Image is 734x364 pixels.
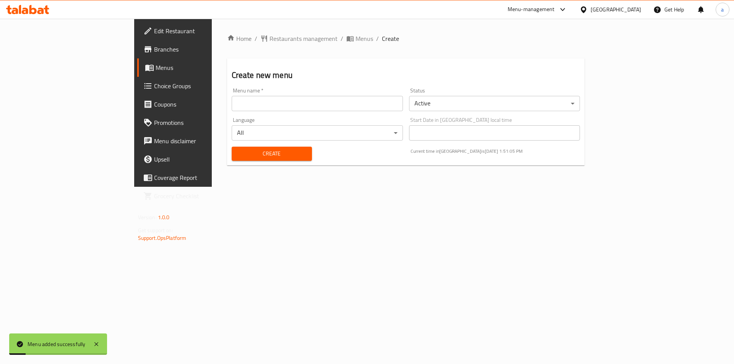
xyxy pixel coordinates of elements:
[232,70,580,81] h2: Create new menu
[409,96,580,111] div: Active
[260,34,338,43] a: Restaurants management
[356,34,373,43] span: Menus
[137,58,257,77] a: Menus
[232,125,403,141] div: All
[154,100,251,109] span: Coupons
[137,22,257,40] a: Edit Restaurant
[137,187,257,205] a: Grocery Checklist
[238,149,306,159] span: Create
[382,34,399,43] span: Create
[154,26,251,36] span: Edit Restaurant
[156,63,251,72] span: Menus
[138,233,187,243] a: Support.OpsPlatform
[411,148,580,155] p: Current time in [GEOGRAPHIC_DATA] is [DATE] 1:51:05 PM
[154,155,251,164] span: Upsell
[376,34,379,43] li: /
[137,168,257,187] a: Coverage Report
[154,81,251,91] span: Choice Groups
[137,113,257,132] a: Promotions
[227,34,585,43] nav: breadcrumb
[154,118,251,127] span: Promotions
[508,5,555,14] div: Menu-management
[137,150,257,168] a: Upsell
[154,45,251,54] span: Branches
[137,40,257,58] a: Branches
[137,95,257,113] a: Coupons
[591,5,641,14] div: [GEOGRAPHIC_DATA]
[138,212,157,222] span: Version:
[232,96,403,111] input: Please enter Menu name
[138,225,173,235] span: Get support on:
[154,173,251,182] span: Coverage Report
[341,34,343,43] li: /
[137,77,257,95] a: Choice Groups
[346,34,373,43] a: Menus
[137,132,257,150] a: Menu disclaimer
[28,340,86,348] div: Menu added successfully
[270,34,338,43] span: Restaurants management
[154,191,251,201] span: Grocery Checklist
[158,212,170,222] span: 1.0.0
[154,136,251,146] span: Menu disclaimer
[232,147,312,161] button: Create
[721,5,724,14] span: a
